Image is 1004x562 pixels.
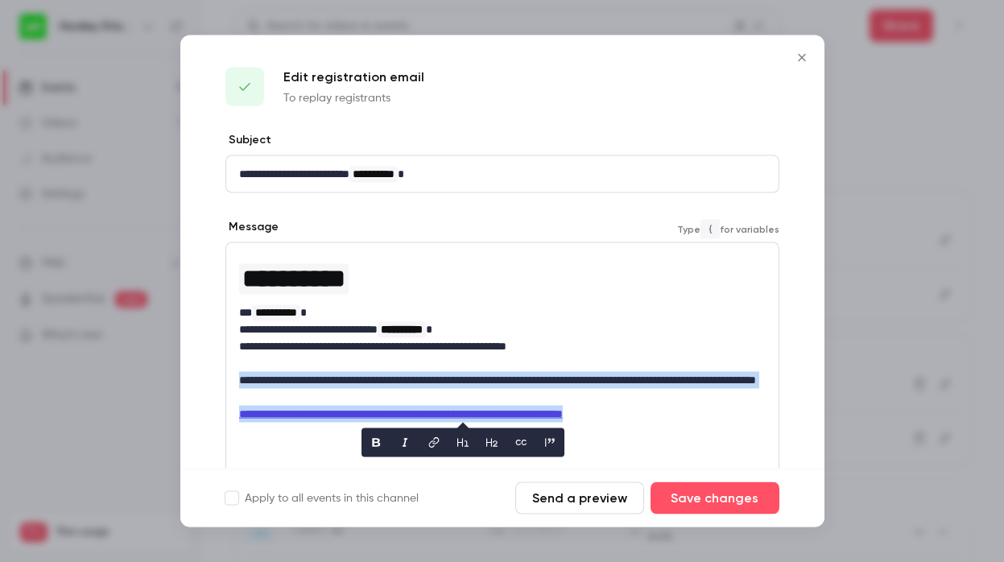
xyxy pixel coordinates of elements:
label: Subject [225,132,271,148]
span: Type for variables [677,219,779,238]
p: To replay registrants [283,90,424,106]
code: { [700,219,720,238]
label: Apply to all events in this channel [225,490,419,506]
button: Close [786,42,818,74]
button: blockquote [537,429,563,455]
div: editor [226,243,779,432]
button: Save changes [651,482,779,514]
button: link [421,429,447,455]
button: bold [363,429,389,455]
p: Edit registration email [283,68,424,87]
button: italic [392,429,418,455]
button: Send a preview [515,482,644,514]
label: Message [225,219,279,235]
div: editor [226,156,779,192]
